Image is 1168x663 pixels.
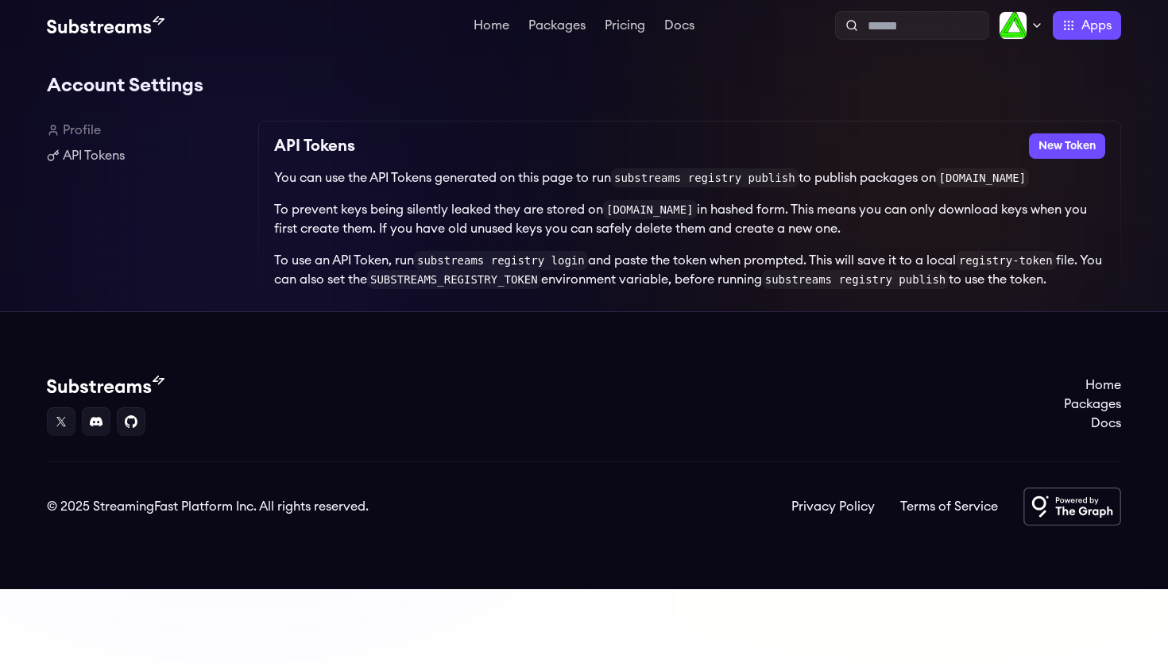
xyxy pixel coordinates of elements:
a: Docs [1064,414,1121,433]
a: Home [1064,376,1121,395]
div: © 2025 StreamingFast Platform Inc. All rights reserved. [47,497,369,516]
a: Pricing [601,19,648,35]
code: substreams registry publish [611,168,799,187]
h2: API Tokens [274,133,355,159]
a: Packages [1064,395,1121,414]
p: To prevent keys being silently leaked they are stored on in hashed form. This means you can only ... [274,200,1105,238]
a: Terms of Service [900,497,998,516]
button: New Token [1029,133,1105,159]
p: To use an API Token, run and paste the token when prompted. This will save it to a local file. Yo... [274,251,1105,289]
a: Packages [525,19,589,35]
img: Profile [999,11,1027,40]
a: Docs [661,19,698,35]
code: [DOMAIN_NAME] [603,200,697,219]
code: [DOMAIN_NAME] [936,168,1030,187]
code: registry-token [956,251,1056,270]
code: SUBSTREAMS_REGISTRY_TOKEN [367,270,541,289]
a: Home [470,19,512,35]
h1: Account Settings [47,70,1121,102]
img: Substream's logo [47,16,164,35]
span: Apps [1081,16,1112,35]
code: substreams registry publish [762,270,949,289]
a: API Tokens [47,146,246,165]
img: Powered by The Graph [1023,488,1121,526]
code: substreams registry login [414,251,588,270]
img: Substream's logo [47,376,164,395]
p: You can use the API Tokens generated on this page to run to publish packages on [274,168,1105,187]
a: Profile [47,121,246,140]
a: Privacy Policy [791,497,875,516]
